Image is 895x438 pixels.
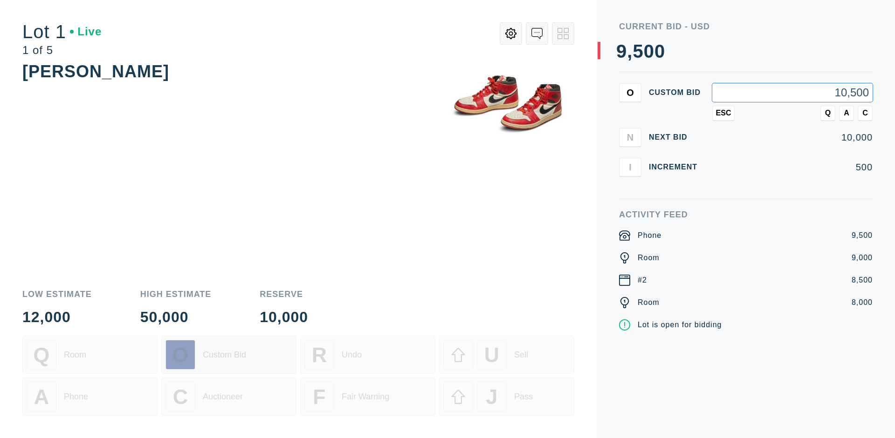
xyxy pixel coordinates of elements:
div: Room [64,350,86,360]
div: 9 [616,42,627,61]
span: O [626,87,634,98]
span: J [486,385,497,409]
div: Reserve [260,290,308,298]
button: OCustom Bid [161,336,296,374]
span: Q [34,343,50,367]
div: 0 [644,42,654,61]
div: [PERSON_NAME] [22,62,169,81]
div: Room [638,252,660,263]
div: Sell [514,350,528,360]
button: Q [820,106,835,121]
button: USell [439,336,574,374]
span: C [862,109,868,117]
button: C [858,106,873,121]
div: Phone [638,230,661,241]
span: F [313,385,325,409]
span: Q [825,109,831,117]
div: Lot 1 [22,22,102,41]
div: Fair Warning [342,392,389,402]
div: Live [70,26,102,37]
div: Current Bid - USD [619,22,873,31]
div: 10,000 [712,133,873,142]
div: Phone [64,392,88,402]
button: N [619,128,641,147]
div: 1 of 5 [22,45,102,56]
button: CAuctioneer [161,377,296,416]
div: 0 [654,42,665,61]
div: Auctioneer [203,392,243,402]
span: O [172,343,189,367]
button: QRoom [22,336,158,374]
div: 500 [712,162,873,172]
div: 50,000 [140,310,212,324]
div: 8,500 [852,275,873,286]
span: U [484,343,499,367]
span: R [312,343,327,367]
span: I [629,162,632,172]
button: FFair Warning [300,377,435,416]
button: APhone [22,377,158,416]
div: High Estimate [140,290,212,298]
div: Custom bid [649,89,705,96]
div: 12,000 [22,310,92,324]
span: ESC [716,109,731,117]
div: , [627,42,633,228]
div: 9,000 [852,252,873,263]
button: JPass [439,377,574,416]
button: ESC [712,106,735,121]
div: Next Bid [649,134,705,141]
div: Pass [514,392,533,402]
div: 5 [633,42,643,61]
button: RUndo [300,336,435,374]
button: A [839,106,854,121]
div: Custom Bid [203,350,246,360]
span: N [627,132,633,142]
button: O [619,83,641,102]
div: 9,500 [852,230,873,241]
div: Room [638,297,660,308]
div: Increment [649,163,705,171]
span: A [844,109,849,117]
button: I [619,158,641,176]
div: Lot is open for bidding [638,319,722,330]
div: Low Estimate [22,290,92,298]
div: Undo [342,350,362,360]
span: C [173,385,188,409]
div: 8,000 [852,297,873,308]
span: A [34,385,49,409]
div: #2 [638,275,647,286]
div: Activity Feed [619,210,873,219]
div: 10,000 [260,310,308,324]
